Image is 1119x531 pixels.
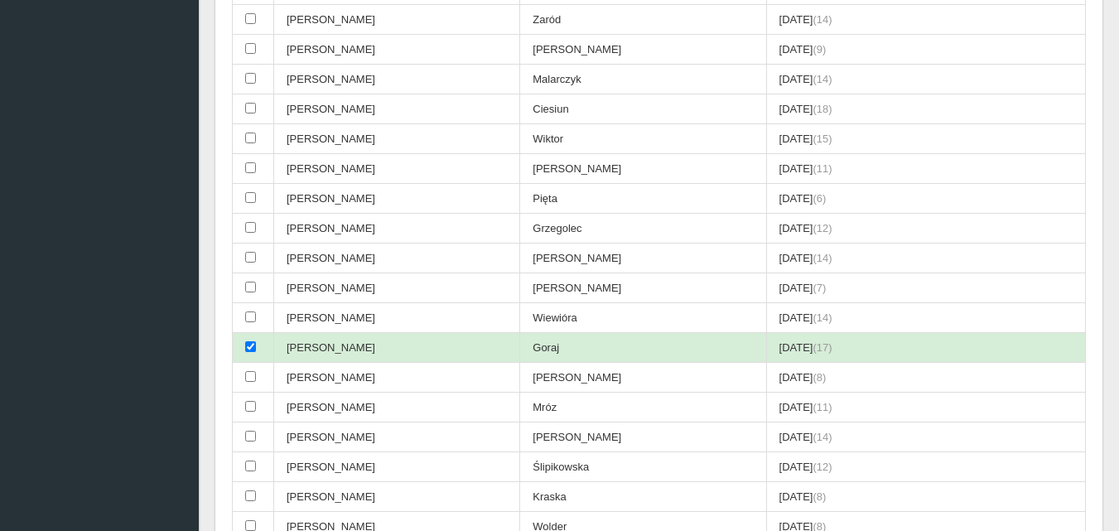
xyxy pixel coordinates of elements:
td: [PERSON_NAME] [520,363,766,393]
td: [PERSON_NAME] [274,214,520,244]
td: [PERSON_NAME] [520,422,766,452]
td: [DATE] [766,214,1085,244]
td: [PERSON_NAME] [274,303,520,333]
td: [DATE] [766,244,1085,273]
td: [DATE] [766,303,1085,333]
span: (14) [813,13,832,26]
td: [PERSON_NAME] [274,184,520,214]
td: [PERSON_NAME] [274,422,520,452]
td: [PERSON_NAME] [274,124,520,154]
span: (11) [813,401,832,413]
td: [PERSON_NAME] [520,244,766,273]
td: [PERSON_NAME] [274,244,520,273]
td: Zaród [520,5,766,35]
span: (8) [813,371,826,384]
td: [DATE] [766,333,1085,363]
span: (14) [813,311,832,324]
td: [PERSON_NAME] [274,65,520,94]
td: [PERSON_NAME] [520,273,766,303]
td: [DATE] [766,422,1085,452]
td: Wiewióra [520,303,766,333]
td: Ślipikowska [520,452,766,482]
td: [DATE] [766,124,1085,154]
span: (14) [813,73,832,85]
span: (8) [813,490,826,503]
span: (18) [813,103,832,115]
td: [DATE] [766,452,1085,482]
td: [PERSON_NAME] [274,273,520,303]
td: [PERSON_NAME] [274,333,520,363]
td: [DATE] [766,35,1085,65]
td: [DATE] [766,154,1085,184]
td: [DATE] [766,273,1085,303]
td: [DATE] [766,363,1085,393]
td: [PERSON_NAME] [274,393,520,422]
span: (7) [813,282,826,294]
td: Ciesiun [520,94,766,124]
td: [DATE] [766,482,1085,512]
td: Pięta [520,184,766,214]
td: [PERSON_NAME] [274,35,520,65]
span: (12) [813,222,832,234]
td: Grzegolec [520,214,766,244]
td: [PERSON_NAME] [274,452,520,482]
td: Mróz [520,393,766,422]
td: Goraj [520,333,766,363]
span: (9) [813,43,826,56]
td: [PERSON_NAME] [274,94,520,124]
span: (15) [813,133,832,145]
span: (12) [813,461,832,473]
td: Kraska [520,482,766,512]
td: Wiktor [520,124,766,154]
td: [PERSON_NAME] [274,154,520,184]
span: (6) [813,192,826,205]
span: (17) [813,341,832,354]
span: (11) [813,162,832,175]
td: [PERSON_NAME] [274,482,520,512]
span: (14) [813,431,832,443]
td: [DATE] [766,393,1085,422]
td: [DATE] [766,5,1085,35]
td: [DATE] [766,65,1085,94]
td: [PERSON_NAME] [520,154,766,184]
td: [PERSON_NAME] [274,363,520,393]
td: [DATE] [766,184,1085,214]
td: [PERSON_NAME] [274,5,520,35]
td: Malarczyk [520,65,766,94]
span: (14) [813,252,832,264]
td: [DATE] [766,94,1085,124]
td: [PERSON_NAME] [520,35,766,65]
